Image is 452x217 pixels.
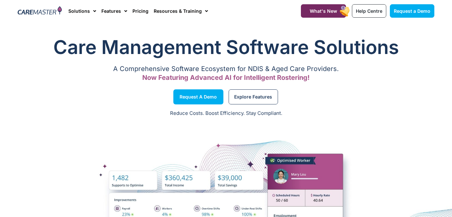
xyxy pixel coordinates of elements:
a: Request a Demo [390,4,434,18]
span: Request a Demo [180,95,217,99]
span: What's New [310,8,337,14]
a: Help Centre [352,4,386,18]
p: Reduce Costs. Boost Efficiency. Stay Compliant. [4,110,448,117]
span: Request a Demo [394,8,430,14]
span: Now Featuring Advanced AI for Intelligent Rostering! [142,74,310,81]
img: CareMaster Logo [18,6,62,16]
h1: Care Management Software Solutions [18,34,434,60]
a: Request a Demo [173,89,223,104]
a: What's New [301,4,346,18]
span: Explore Features [234,95,272,99]
span: Help Centre [356,8,382,14]
p: A Comprehensive Software Ecosystem for NDIS & Aged Care Providers. [18,67,434,71]
a: Explore Features [229,89,278,104]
